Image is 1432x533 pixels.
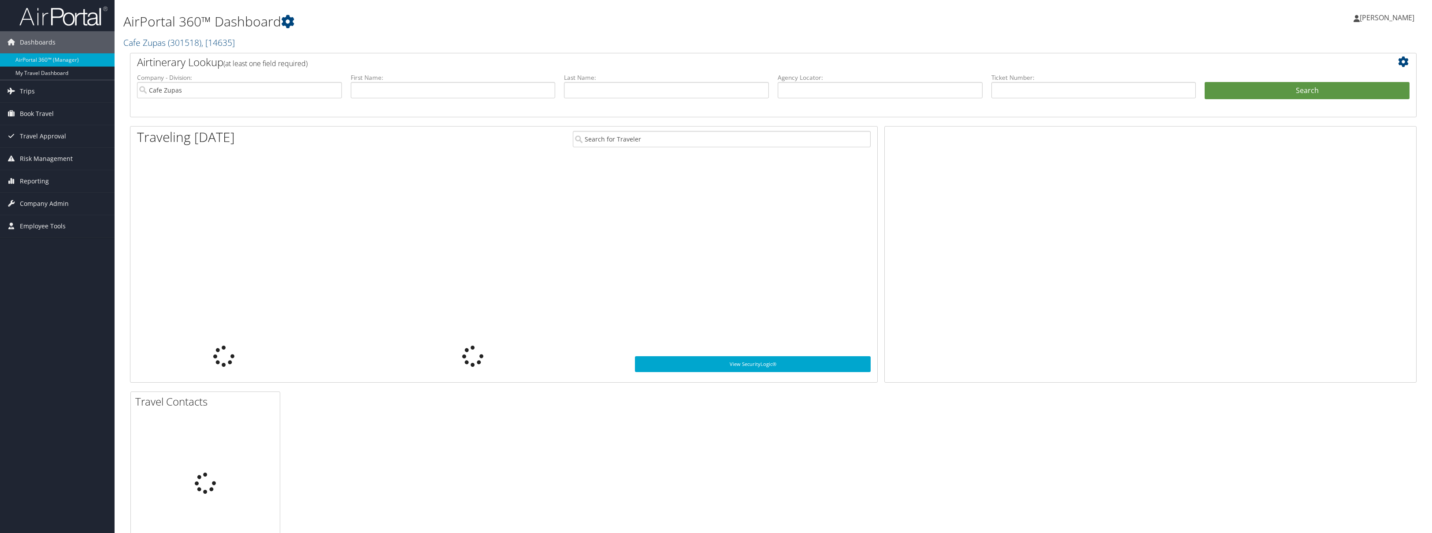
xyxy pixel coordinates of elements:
[137,55,1302,70] h2: Airtinerary Lookup
[20,31,56,53] span: Dashboards
[135,394,280,409] h2: Travel Contacts
[168,37,201,48] span: ( 301518 )
[635,356,871,372] a: View SecurityLogic®
[564,73,769,82] label: Last Name:
[19,6,108,26] img: airportal-logo.png
[20,103,54,125] span: Book Travel
[1205,82,1410,100] button: Search
[201,37,235,48] span: , [ 14635 ]
[1360,13,1414,22] span: [PERSON_NAME]
[20,148,73,170] span: Risk Management
[137,73,342,82] label: Company - Division:
[778,73,983,82] label: Agency Locator:
[123,37,235,48] a: Cafe Zupas
[20,80,35,102] span: Trips
[20,125,66,147] span: Travel Approval
[20,170,49,192] span: Reporting
[20,215,66,237] span: Employee Tools
[223,59,308,68] span: (at least one field required)
[20,193,69,215] span: Company Admin
[991,73,1196,82] label: Ticket Number:
[123,12,990,31] h1: AirPortal 360™ Dashboard
[137,128,235,146] h1: Traveling [DATE]
[1354,4,1423,31] a: [PERSON_NAME]
[351,73,556,82] label: First Name:
[573,131,871,147] input: Search for Traveler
